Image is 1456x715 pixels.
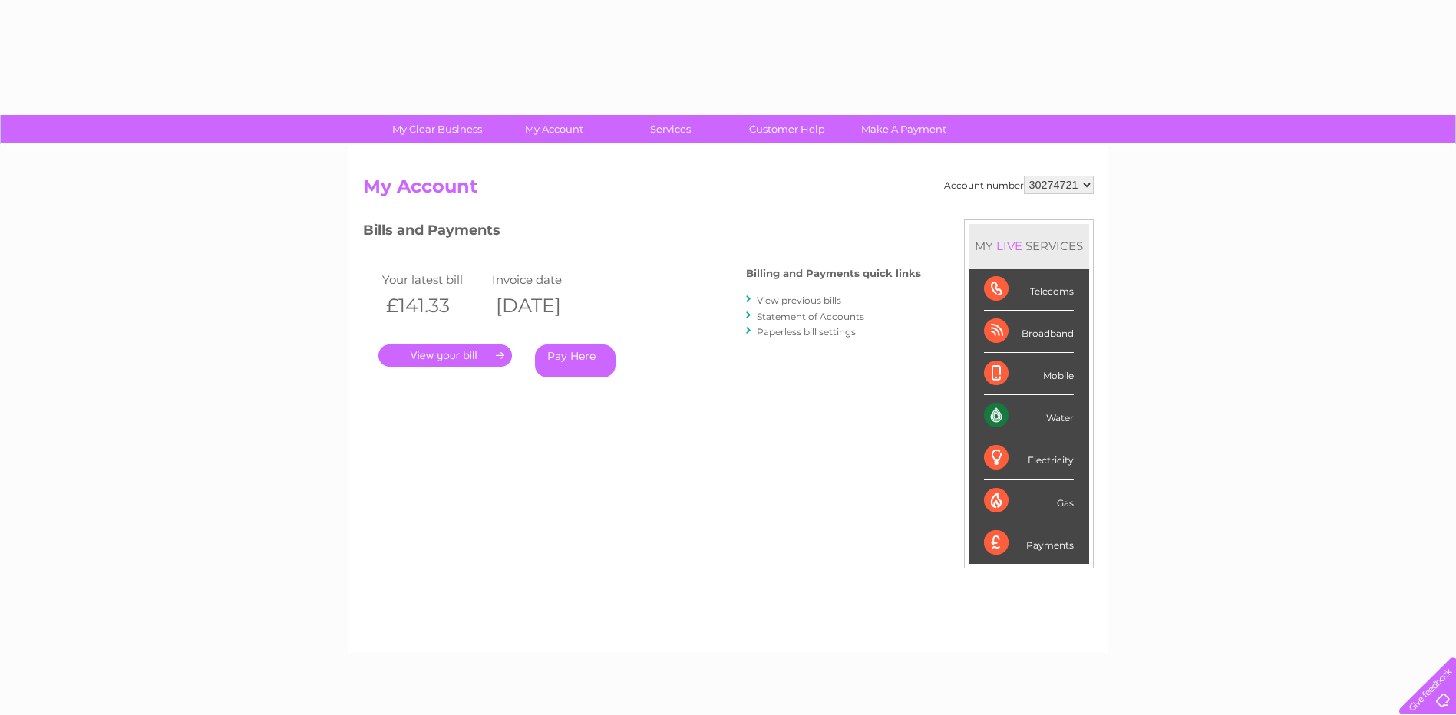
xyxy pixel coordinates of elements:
div: Account number [944,176,1094,194]
th: £141.33 [378,290,489,321]
div: MY SERVICES [969,224,1089,268]
a: Paperless bill settings [757,326,856,338]
div: LIVE [993,239,1025,253]
a: My Account [490,115,617,143]
div: Mobile [984,353,1074,395]
a: . [378,344,512,367]
div: Gas [984,480,1074,522]
td: Your latest bill [378,269,489,290]
div: Water [984,395,1074,437]
td: Invoice date [488,269,599,290]
div: Broadband [984,311,1074,353]
div: Electricity [984,437,1074,479]
a: Services [607,115,734,143]
a: View previous bills [757,295,841,306]
h3: Bills and Payments [363,219,921,246]
a: Pay Here [535,344,616,377]
h2: My Account [363,176,1094,205]
a: Customer Help [724,115,850,143]
a: My Clear Business [374,115,500,143]
h4: Billing and Payments quick links [746,268,921,279]
th: [DATE] [488,290,599,321]
a: Make A Payment [840,115,967,143]
a: Statement of Accounts [757,311,864,322]
div: Telecoms [984,269,1074,311]
div: Payments [984,522,1074,564]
